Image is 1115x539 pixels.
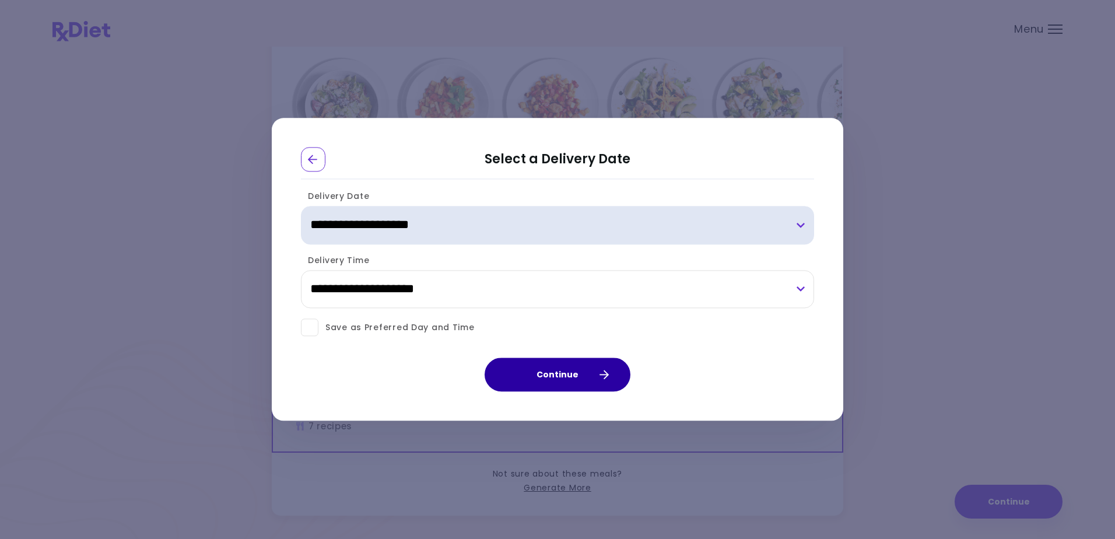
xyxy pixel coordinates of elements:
button: Continue [485,358,630,392]
span: Save as Preferred Day and Time [318,320,475,335]
h2: Select a Delivery Date [301,147,814,179]
label: Delivery Time [301,254,369,266]
div: Go Back [301,147,325,171]
label: Delivery Date [301,190,369,202]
